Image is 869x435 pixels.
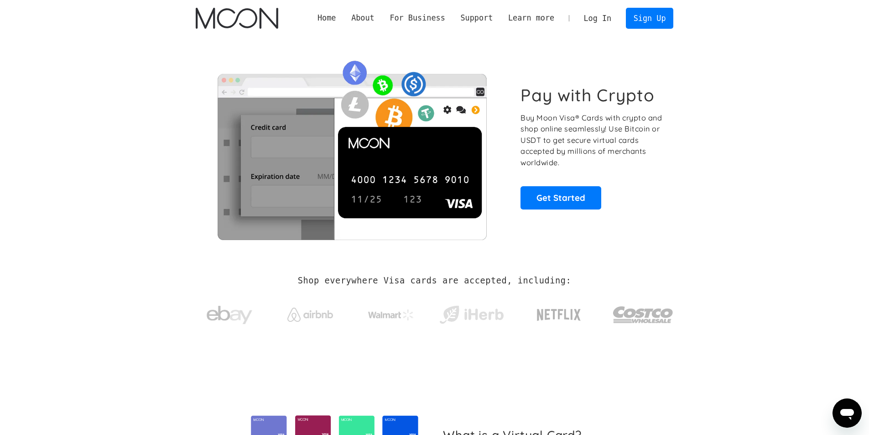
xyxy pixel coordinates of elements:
[520,85,655,105] h1: Pay with Crypto
[613,288,674,336] a: Costco
[207,301,252,330] img: ebay
[437,294,505,331] a: iHerb
[520,112,663,168] p: Buy Moon Visa® Cards with crypto and shop online seamlessly! Use Bitcoin or USDT to get secure vi...
[626,8,673,28] a: Sign Up
[196,8,278,29] img: Moon Logo
[500,12,562,24] div: Learn more
[460,12,493,24] div: Support
[368,309,414,320] img: Walmart
[390,12,445,24] div: For Business
[357,300,425,325] a: Walmart
[536,304,582,326] img: Netflix
[298,276,571,286] h2: Shop everywhere Visa cards are accepted, including:
[613,298,674,332] img: Costco
[196,292,264,334] a: ebay
[310,12,343,24] a: Home
[287,308,333,322] img: Airbnb
[576,8,619,28] a: Log In
[518,294,600,331] a: Netflix
[351,12,375,24] div: About
[437,303,505,327] img: iHerb
[833,398,862,428] iframe: Button to launch messaging window
[508,12,554,24] div: Learn more
[453,12,500,24] div: Support
[382,12,453,24] div: For Business
[196,54,508,240] img: Moon Cards let you spend your crypto anywhere Visa is accepted.
[520,186,601,209] a: Get Started
[196,8,278,29] a: home
[343,12,382,24] div: About
[276,299,344,326] a: Airbnb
